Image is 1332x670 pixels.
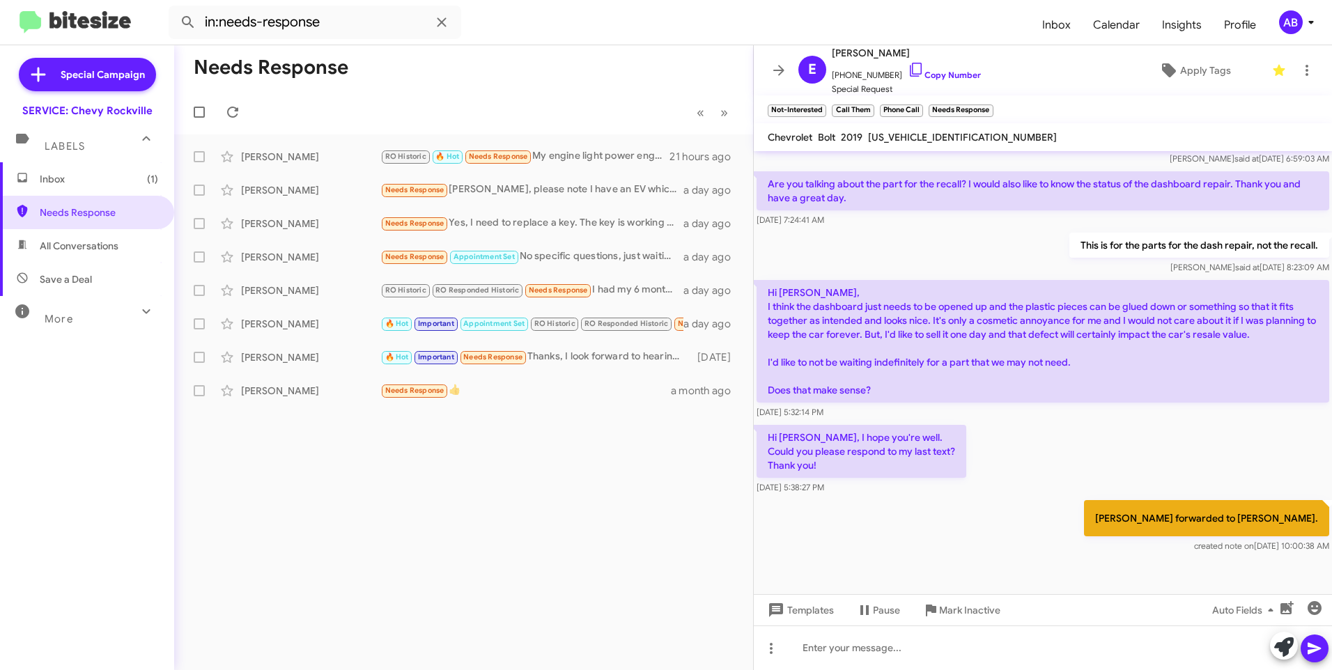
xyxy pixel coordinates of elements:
[19,58,156,91] a: Special Campaign
[683,217,742,231] div: a day ago
[40,172,158,186] span: Inbox
[380,182,683,198] div: [PERSON_NAME], please note I have an EV which only comes in every 7,500 miles for service. I was ...
[1084,500,1329,536] p: [PERSON_NAME] forwarded to [PERSON_NAME].
[832,82,981,96] span: Special Request
[385,286,426,295] span: RO Historic
[435,286,519,295] span: RO Responded Historic
[385,219,444,228] span: Needs Response
[147,172,158,186] span: (1)
[1082,5,1151,45] a: Calendar
[380,282,683,298] div: I had my 6 month oil change about a month ago. Is there something else?
[768,104,826,117] small: Not-Interested
[911,598,1012,623] button: Mark Inactive
[463,319,525,328] span: Appointment Set
[1031,5,1082,45] span: Inbox
[832,45,981,61] span: [PERSON_NAME]
[1170,153,1329,164] span: [PERSON_NAME] [DATE] 6:59:03 AM
[380,382,671,398] div: 👍
[845,598,911,623] button: Pause
[1170,262,1329,272] span: [PERSON_NAME] [DATE] 8:23:09 AM
[418,352,454,361] span: Important
[385,386,444,395] span: Needs Response
[757,407,823,417] span: [DATE] 5:32:14 PM
[385,185,444,194] span: Needs Response
[241,150,380,164] div: [PERSON_NAME]
[671,384,742,398] div: a month ago
[908,70,981,80] a: Copy Number
[380,315,683,332] div: Hi! Yes I also need new tires. How about [DATE]?
[241,250,380,264] div: [PERSON_NAME]
[418,319,454,328] span: Important
[683,317,742,331] div: a day ago
[534,319,575,328] span: RO Historic
[380,215,683,231] div: Yes, I need to replace a key. The key is working but plastic broken Also I am having the same pro...
[385,319,409,328] span: 🔥 Hot
[469,152,528,161] span: Needs Response
[880,104,923,117] small: Phone Call
[841,131,862,143] span: 2019
[1194,540,1254,551] span: created note on
[754,598,845,623] button: Templates
[712,98,736,127] button: Next
[241,183,380,197] div: [PERSON_NAME]
[584,319,668,328] span: RO Responded Historic
[757,482,824,492] span: [DATE] 5:38:27 PM
[435,152,459,161] span: 🔥 Hot
[678,319,737,328] span: Needs Response
[683,283,742,297] div: a day ago
[380,148,669,164] div: My engine light power engine reduced just came on. I need to check out that. Am I still under war...
[380,349,691,365] div: Thanks, I look forward to hearing from them.
[669,150,742,164] div: 21 hours ago
[832,61,981,82] span: [PHONE_NUMBER]
[1279,10,1303,34] div: AB
[1151,5,1213,45] a: Insights
[1234,153,1259,164] span: said at
[832,104,874,117] small: Call Them
[818,131,835,143] span: Bolt
[385,152,426,161] span: RO Historic
[194,56,348,79] h1: Needs Response
[380,249,683,265] div: No specific questions, just waiting for the report
[241,317,380,331] div: [PERSON_NAME]
[45,313,73,325] span: More
[873,598,900,623] span: Pause
[1235,262,1260,272] span: said at
[385,252,444,261] span: Needs Response
[169,6,461,39] input: Search
[385,352,409,361] span: 🔥 Hot
[691,350,742,364] div: [DATE]
[757,280,1329,403] p: Hi [PERSON_NAME], I think the dashboard just needs to be opened up and the plastic pieces can be ...
[241,350,380,364] div: [PERSON_NAME]
[241,217,380,231] div: [PERSON_NAME]
[1069,233,1329,258] p: This is for the parts for the dash repair, not the recall.
[61,68,145,81] span: Special Campaign
[868,131,1057,143] span: [US_VEHICLE_IDENTIFICATION_NUMBER]
[454,252,515,261] span: Appointment Set
[808,59,816,81] span: E
[939,598,1000,623] span: Mark Inactive
[757,171,1329,210] p: Are you talking about the part for the recall? I would also like to know the status of the dashbo...
[1194,540,1329,551] span: [DATE] 10:00:38 AM
[45,140,85,153] span: Labels
[241,283,380,297] div: [PERSON_NAME]
[529,286,588,295] span: Needs Response
[720,104,728,121] span: »
[683,250,742,264] div: a day ago
[757,425,966,478] p: Hi [PERSON_NAME], I hope you're well. Could you please respond to my last text? Thank you!
[1124,58,1265,83] button: Apply Tags
[1213,5,1267,45] a: Profile
[22,104,153,118] div: SERVICE: Chevy Rockville
[40,205,158,219] span: Needs Response
[929,104,993,117] small: Needs Response
[1267,10,1317,34] button: AB
[765,598,834,623] span: Templates
[1180,58,1231,83] span: Apply Tags
[697,104,704,121] span: «
[241,384,380,398] div: [PERSON_NAME]
[463,352,522,361] span: Needs Response
[40,272,92,286] span: Save a Deal
[689,98,736,127] nav: Page navigation example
